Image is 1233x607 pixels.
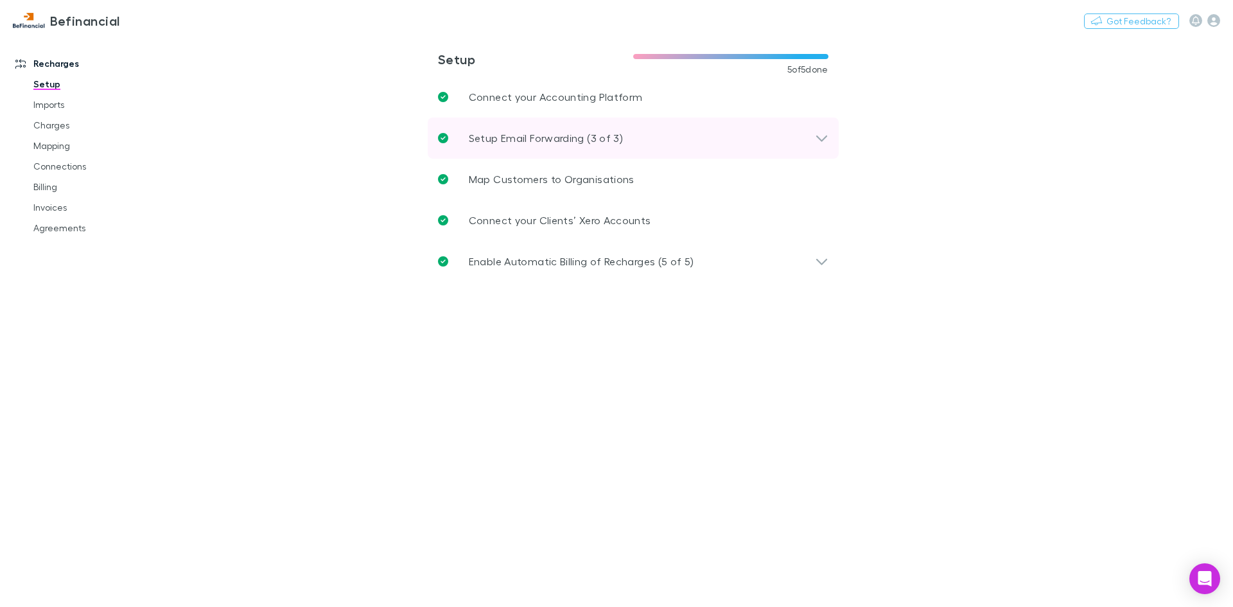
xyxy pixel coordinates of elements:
[21,218,173,238] a: Agreements
[21,156,173,177] a: Connections
[428,118,839,159] div: Setup Email Forwarding (3 of 3)
[428,159,839,200] a: Map Customers to Organisations
[469,213,651,228] p: Connect your Clients’ Xero Accounts
[3,53,173,74] a: Recharges
[469,89,643,105] p: Connect your Accounting Platform
[50,13,120,28] h3: Befinancial
[469,172,634,187] p: Map Customers to Organisations
[5,5,128,36] a: Befinancial
[13,13,45,28] img: Befinancial's Logo
[21,115,173,136] a: Charges
[787,64,828,75] span: 5 of 5 done
[21,94,173,115] a: Imports
[428,76,839,118] a: Connect your Accounting Platform
[428,200,839,241] a: Connect your Clients’ Xero Accounts
[21,177,173,197] a: Billing
[21,197,173,218] a: Invoices
[21,74,173,94] a: Setup
[428,241,839,282] div: Enable Automatic Billing of Recharges (5 of 5)
[469,130,623,146] p: Setup Email Forwarding (3 of 3)
[21,136,173,156] a: Mapping
[1189,563,1220,594] div: Open Intercom Messenger
[469,254,694,269] p: Enable Automatic Billing of Recharges (5 of 5)
[1084,13,1179,29] button: Got Feedback?
[438,51,633,67] h3: Setup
